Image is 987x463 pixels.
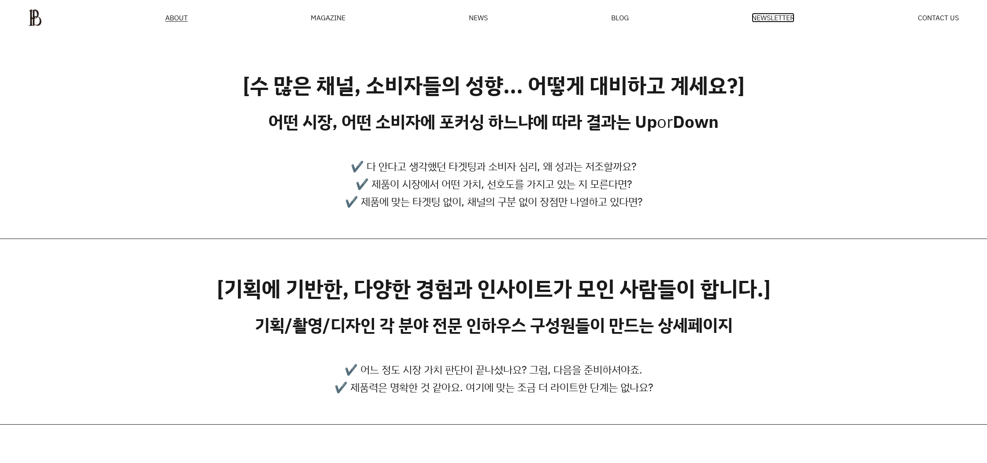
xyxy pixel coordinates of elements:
div: MAGAZINE [311,14,345,21]
p: ✔️ 어느 정도 시장 가치 판단이 끝나셨나요? 그럼, 다음을 준비하셔야죠. ✔️ 제품력은 명확한 것 같아요. 여기에 맞는 조금 더 라이트한 단계는 없나요? [334,361,653,396]
span: ABOUT [165,14,188,21]
h3: 어떤 시장, 어떤 소비자에 포커싱 하느냐에 따라 결과는 Up Down [268,112,719,132]
img: ba379d5522eb3.png [28,9,42,26]
h3: 기획/촬영/디자인 각 분야 전문 인하우스 구성원들이 만드는 상세페이지 [255,315,733,335]
a: ABOUT [165,14,188,22]
h2: [수 많은 채널, 소비자들의 성향... 어떻게 대비하고 계세요?] [243,73,745,98]
h2: [기획에 기반한, 다양한 경험과 인사이트가 모인 사람들이 합니다.] [217,276,771,302]
a: NEWS [469,14,488,21]
a: CONTACT US [918,14,959,21]
a: BLOG [611,14,629,21]
span: or [657,110,673,133]
p: ✔️ 다 안다고 생각했던 타겟팅과 소비자 심리, 왜 성과는 저조할까요? ✔️ 제품이 시장에서 어떤 가치, 선호도를 가지고 있는 지 모른다면? ✔️ 제품에 맞는 타겟팅 없이, ... [345,157,642,210]
a: NEWSLETTER [752,14,794,21]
